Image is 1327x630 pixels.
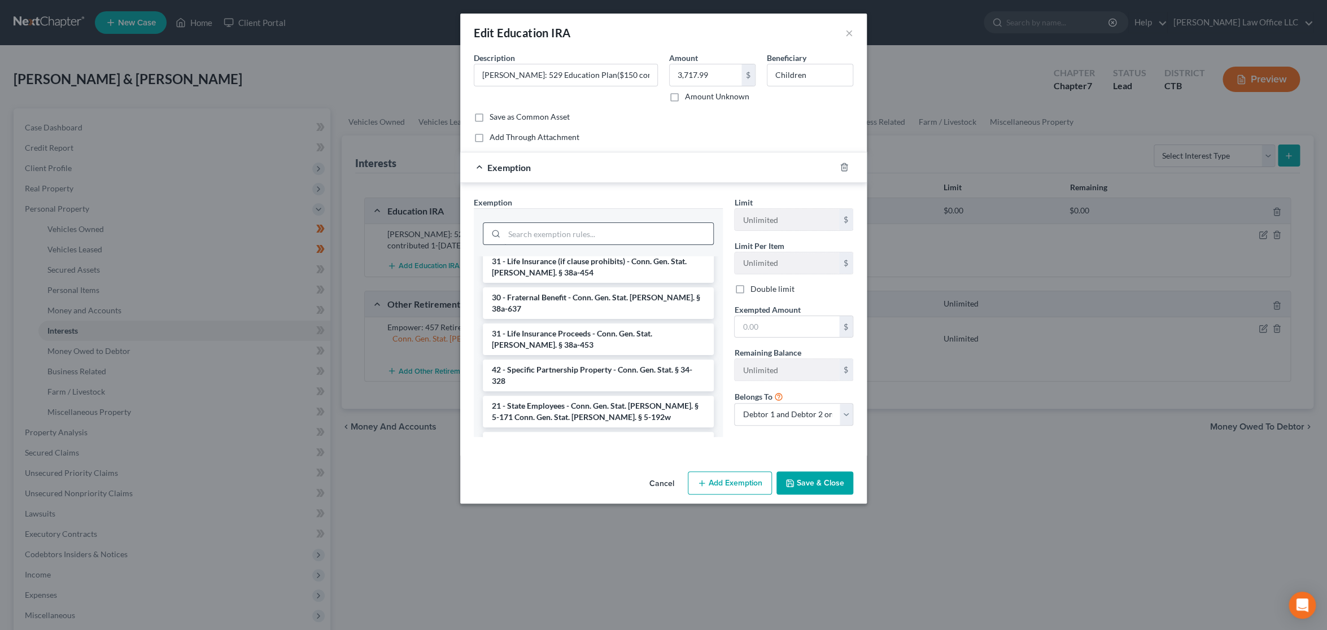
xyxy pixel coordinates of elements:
[685,91,749,102] label: Amount Unknown
[776,471,853,495] button: Save & Close
[735,209,839,230] input: --
[767,52,806,64] label: Beneficiary
[483,287,714,319] li: 30 - Fraternal Benefit - Conn. Gen. Stat. [PERSON_NAME]. § 38a-637
[750,283,794,295] label: Double limit
[487,162,531,173] span: Exemption
[839,209,853,230] div: $
[490,111,570,123] label: Save as Common Asset
[483,360,714,391] li: 42 - Specific Partnership Property - Conn. Gen. Stat. § 34-328
[734,198,752,207] span: Limit
[490,132,579,143] label: Add Through Attachment
[504,223,713,244] input: Search exemption rules...
[474,64,657,86] input: Describe...
[734,240,784,252] label: Limit Per Item
[483,323,714,355] li: 31 - Life Insurance Proceeds - Conn. Gen. Stat. [PERSON_NAME]. § 38a-453
[688,471,772,495] button: Add Exemption
[839,252,853,274] div: $
[767,64,853,86] input: --
[474,25,570,41] div: Edit Education IRA
[670,64,741,86] input: 0.00
[735,359,839,380] input: --
[839,359,853,380] div: $
[734,392,772,401] span: Belongs To
[734,347,801,358] label: Remaining Balance
[735,316,839,338] input: 0.00
[1289,592,1316,619] div: Open Intercom Messenger
[474,53,515,63] span: Description
[734,305,800,314] span: Exempted Amount
[483,432,714,463] li: 1 - Homestead Exemption (hospital service) - Conn. Gen. Stat. [PERSON_NAME]. § 52-352b (t)
[845,26,853,40] button: ×
[839,316,853,338] div: $
[735,252,839,274] input: --
[669,52,698,64] label: Amount
[483,396,714,427] li: 21 - State Employees - Conn. Gen. Stat. [PERSON_NAME]. § 5-171 Conn. Gen. Stat. [PERSON_NAME]. § ...
[741,64,755,86] div: $
[640,473,683,495] button: Cancel
[483,251,714,283] li: 31 - Life Insurance (if clause prohibits) - Conn. Gen. Stat. [PERSON_NAME]. § 38a-454
[474,198,512,207] span: Exemption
